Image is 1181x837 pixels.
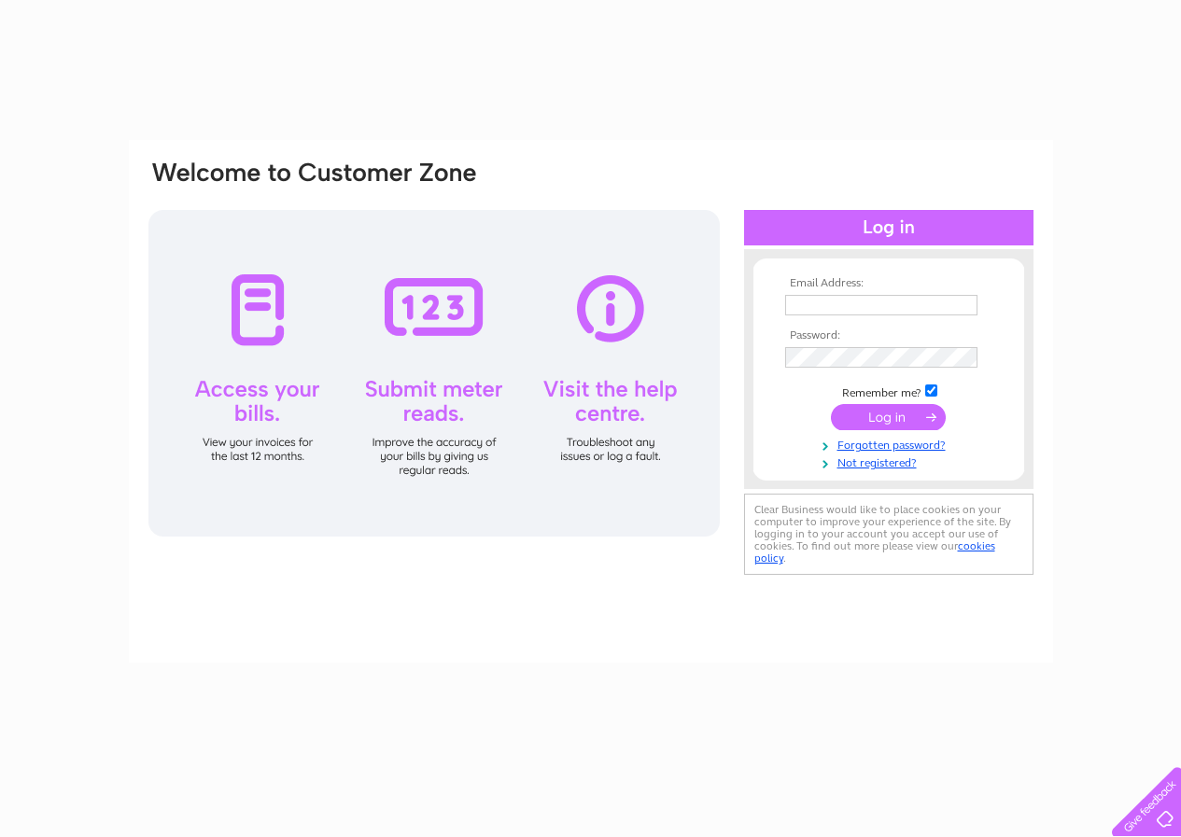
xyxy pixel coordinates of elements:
[780,382,997,400] td: Remember me?
[744,494,1033,575] div: Clear Business would like to place cookies on your computer to improve your experience of the sit...
[785,435,997,453] a: Forgotten password?
[831,404,946,430] input: Submit
[785,453,997,470] a: Not registered?
[754,539,995,565] a: cookies policy
[780,329,997,342] th: Password:
[780,277,997,290] th: Email Address:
